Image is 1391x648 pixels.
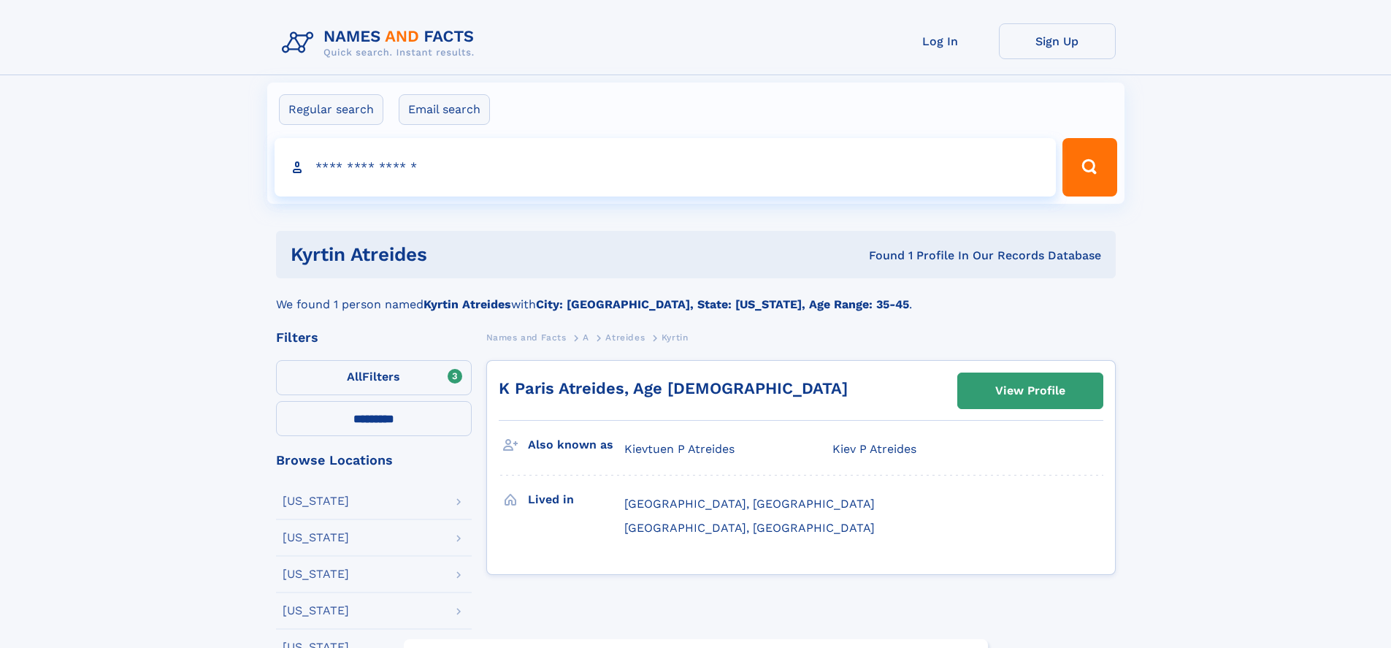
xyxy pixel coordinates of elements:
[276,278,1116,313] div: We found 1 person named with .
[1062,138,1116,197] button: Search Button
[882,23,999,59] a: Log In
[486,328,567,346] a: Names and Facts
[958,373,1103,408] a: View Profile
[583,332,589,343] span: A
[276,360,472,395] label: Filters
[583,328,589,346] a: A
[536,297,909,311] b: City: [GEOGRAPHIC_DATA], State: [US_STATE], Age Range: 35-45
[276,331,472,344] div: Filters
[347,370,362,384] span: All
[528,487,624,512] h3: Lived in
[648,248,1101,264] div: Found 1 Profile In Our Records Database
[499,379,848,397] a: K Paris Atreides, Age [DEMOGRAPHIC_DATA]
[283,532,349,544] div: [US_STATE]
[528,432,624,457] h3: Also known as
[399,94,490,125] label: Email search
[283,495,349,507] div: [US_STATE]
[624,521,875,535] span: [GEOGRAPHIC_DATA], [GEOGRAPHIC_DATA]
[276,23,486,63] img: Logo Names and Facts
[283,605,349,617] div: [US_STATE]
[624,497,875,511] span: [GEOGRAPHIC_DATA], [GEOGRAPHIC_DATA]
[662,332,689,343] span: Kyrtin
[276,454,472,467] div: Browse Locations
[605,332,645,343] span: Atreides
[275,138,1057,197] input: search input
[424,297,511,311] b: Kyrtin Atreides
[279,94,383,125] label: Regular search
[624,442,735,456] span: Kievtuen P Atreides
[283,568,349,580] div: [US_STATE]
[999,23,1116,59] a: Sign Up
[605,328,645,346] a: Atreides
[291,245,648,264] h1: kyrtin atreides
[995,374,1065,408] div: View Profile
[832,442,916,456] span: Kiev P Atreides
